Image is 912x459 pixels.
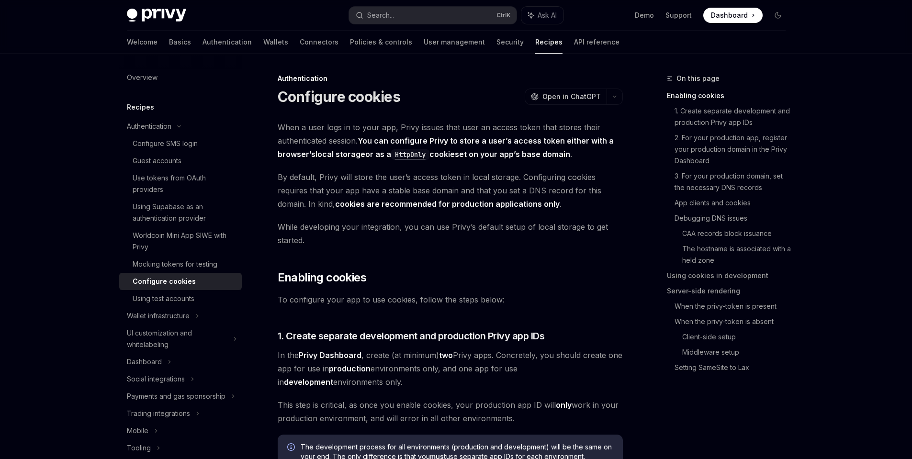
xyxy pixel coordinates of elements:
[682,241,793,268] a: The hostname is associated with a held zone
[278,220,623,247] span: While developing your integration, you can use Privy’s default setup of local storage to get star...
[439,350,453,360] strong: two
[169,31,191,54] a: Basics
[119,256,242,273] a: Mocking tokens for testing
[556,400,572,410] strong: only
[367,10,394,21] div: Search...
[127,327,227,350] div: UI customization and whitelabeling
[127,310,190,322] div: Wallet infrastructure
[525,89,607,105] button: Open in ChatGPT
[127,72,158,83] div: Overview
[278,398,623,425] span: This step is critical, as once you enable cookies, your production app ID will work in your produ...
[391,149,429,160] code: HttpOnly
[675,299,793,314] a: When the privy-token is present
[278,170,623,211] span: By default, Privy will store the user’s access token in local storage. Configuring cookies requir...
[676,73,720,84] span: On this page
[424,31,485,54] a: User management
[278,293,623,306] span: To configure your app to use cookies, follow the steps below:
[133,293,194,304] div: Using test accounts
[667,88,793,103] a: Enabling cookies
[675,130,793,168] a: 2. For your production app, register your production domain in the Privy Dashboard
[263,31,288,54] a: Wallets
[127,31,158,54] a: Welcome
[119,169,242,198] a: Use tokens from OAuth providers
[133,138,198,149] div: Configure SMS login
[119,69,242,86] a: Overview
[329,364,371,373] strong: production
[278,121,623,161] span: When a user logs in to your app, Privy issues that user an access token that stores their authent...
[667,283,793,299] a: Server-side rendering
[119,273,242,290] a: Configure cookies
[675,314,793,329] a: When the privy-token is absent
[287,443,297,453] svg: Info
[682,345,793,360] a: Middleware setup
[278,74,623,83] div: Authentication
[574,31,619,54] a: API reference
[350,31,412,54] a: Policies & controls
[119,135,242,152] a: Configure SMS login
[133,230,236,253] div: Worldcoin Mini App SIWE with Privy
[127,425,148,437] div: Mobile
[391,149,455,159] a: HttpOnlycookie
[127,408,190,419] div: Trading integrations
[349,7,517,24] button: Search...CtrlK
[770,8,786,23] button: Toggle dark mode
[675,360,793,375] a: Setting SameSite to Lax
[635,11,654,20] a: Demo
[278,136,614,159] strong: You can configure Privy to store a user’s access token either with a browser’s or as a set on you...
[203,31,252,54] a: Authentication
[284,377,333,387] strong: development
[119,198,242,227] a: Using Supabase as an authentication provider
[703,8,763,23] a: Dashboard
[682,329,793,345] a: Client-side setup
[127,121,171,132] div: Authentication
[127,373,185,385] div: Social integrations
[521,7,563,24] button: Ask AI
[133,276,196,287] div: Configure cookies
[127,391,225,402] div: Payments and gas sponsorship
[538,11,557,20] span: Ask AI
[665,11,692,20] a: Support
[278,348,623,389] span: In the , create (at minimum) Privy apps. Concretely, you should create one app for use in environ...
[535,31,563,54] a: Recipes
[496,31,524,54] a: Security
[315,149,365,159] a: local storage
[133,155,181,167] div: Guest accounts
[119,227,242,256] a: Worldcoin Mini App SIWE with Privy
[667,268,793,283] a: Using cookies in development
[133,201,236,224] div: Using Supabase as an authentication provider
[682,226,793,241] a: CAA records block issuance
[278,270,366,285] span: Enabling cookies
[133,172,236,195] div: Use tokens from OAuth providers
[675,211,793,226] a: Debugging DNS issues
[711,11,748,20] span: Dashboard
[300,31,338,54] a: Connectors
[675,103,793,130] a: 1. Create separate development and production Privy app IDs
[127,356,162,368] div: Dashboard
[133,258,217,270] div: Mocking tokens for testing
[127,9,186,22] img: dark logo
[299,350,361,360] a: Privy Dashboard
[675,168,793,195] a: 3. For your production domain, set the necessary DNS records
[127,101,154,113] h5: Recipes
[675,195,793,211] a: App clients and cookies
[278,329,545,343] span: 1. Create separate development and production Privy app IDs
[496,11,511,19] span: Ctrl K
[119,290,242,307] a: Using test accounts
[127,442,151,454] div: Tooling
[278,88,400,105] h1: Configure cookies
[119,152,242,169] a: Guest accounts
[335,199,560,209] strong: cookies are recommended for production applications only
[542,92,601,101] span: Open in ChatGPT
